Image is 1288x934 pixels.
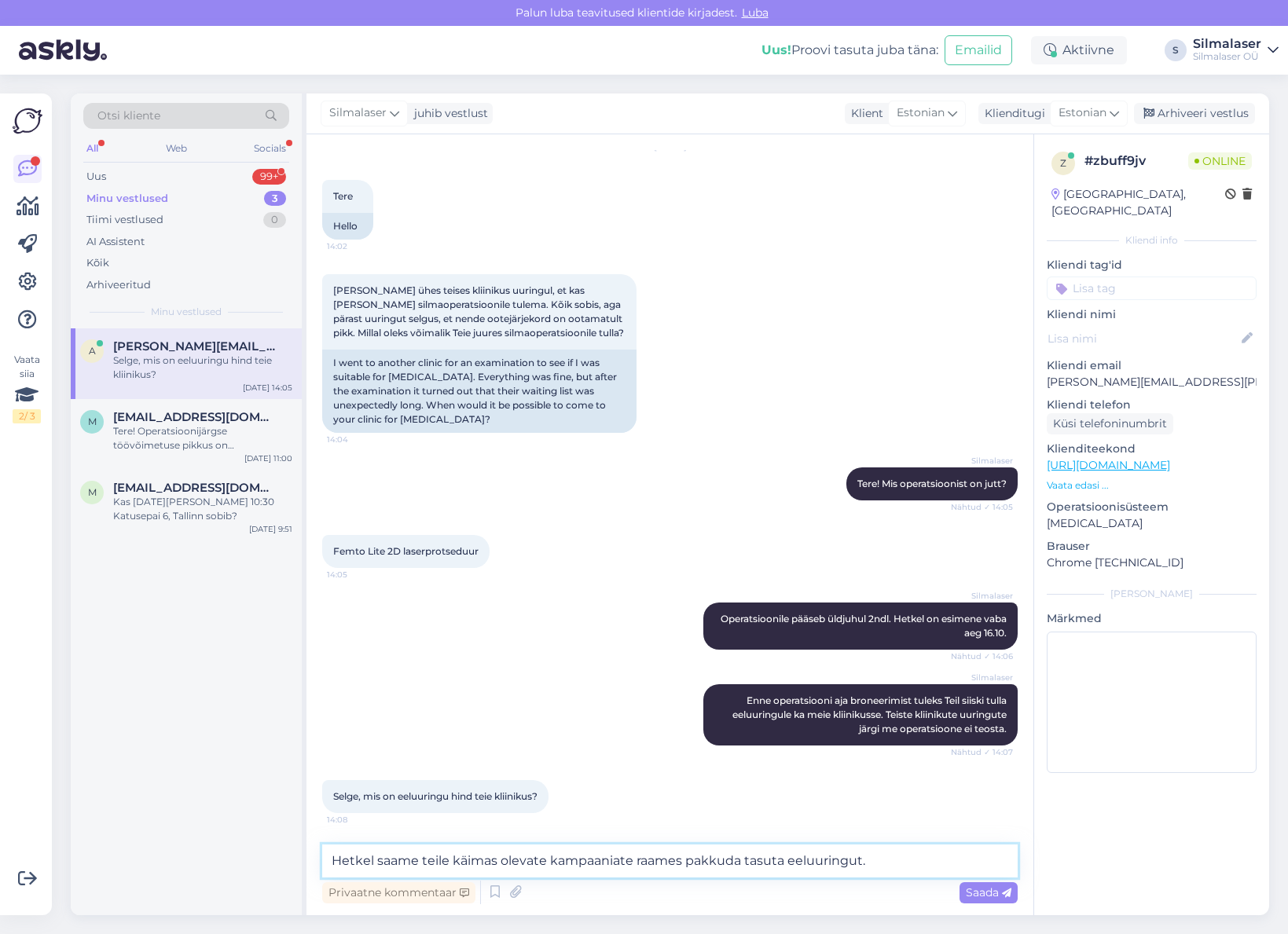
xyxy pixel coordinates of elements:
p: Chrome [TECHNICAL_ID] [1047,555,1257,571]
div: AI Assistent [86,234,145,250]
div: Proovi tasuta juba täna: [761,41,938,60]
span: Nähtud ✓ 14:07 [951,746,1013,758]
div: 99+ [252,169,286,185]
div: Socials [251,138,289,159]
span: Otsi kliente [97,108,160,124]
div: 2 / 3 [13,409,41,423]
div: Selge, mis on eeluuringu hind teie kliinikus? [113,353,292,382]
p: Vaata edasi ... [1047,478,1257,493]
div: Klienditugi [978,105,1045,122]
p: Kliendi telefon [1047,397,1257,413]
span: Saada [966,885,1011,899]
div: Tiimi vestlused [86,212,163,228]
p: Kliendi tag'id [1047,257,1257,273]
span: Silmalaser [329,104,387,122]
span: Estonian [897,104,945,122]
p: Operatsioonisüsteem [1047,499,1257,515]
p: Kliendi nimi [1047,306,1257,323]
div: [DATE] 14:05 [243,382,292,394]
div: [PERSON_NAME] [1047,587,1257,601]
span: Online [1188,152,1252,170]
div: I went to another clinic for an examination to see if I was suitable for [MEDICAL_DATA]. Everythi... [322,350,637,433]
div: 3 [264,191,286,207]
span: [PERSON_NAME] ühes teises kliinikus uuringul, et kas [PERSON_NAME] silmaoperatsioonile tulema. Kõ... [333,284,625,339]
input: Lisa tag [1047,277,1257,300]
span: m [88,416,97,427]
span: marrau59@gmail.com [113,410,277,424]
div: Aktiivne [1031,36,1127,64]
div: # zbuff9jv [1084,152,1188,170]
p: Kliendi email [1047,357,1257,374]
span: Tere [333,190,353,202]
div: Tere! Operatsioonijärgse töövõimetuse pikkus on individuaalne. Operatsioonijärgselt hakkab vasak ... [113,424,292,452]
div: 0 [263,212,286,228]
div: Hello [322,213,373,240]
img: Askly Logo [13,106,42,136]
div: S [1165,39,1187,61]
a: [URL][DOMAIN_NAME] [1047,458,1170,472]
span: 14:08 [327,814,386,826]
button: Emailid [945,35,1012,65]
div: [DATE] 9:51 [249,523,292,535]
span: 14:05 [327,569,386,581]
div: Kõik [86,255,109,271]
span: z [1060,157,1066,169]
span: Silmalaser [954,590,1013,602]
div: [GEOGRAPHIC_DATA], [GEOGRAPHIC_DATA] [1051,186,1225,219]
div: Kas [DATE][PERSON_NAME] 10:30 Katusepai 6, Tallinn sobib? [113,495,292,523]
p: [PERSON_NAME][EMAIL_ADDRESS][PERSON_NAME][DOMAIN_NAME] [1047,374,1257,390]
div: Silmalaser OÜ [1193,50,1261,63]
div: Vaata siia [13,353,41,423]
div: Arhiveeri vestlus [1134,103,1255,124]
span: Tere! Mis operatsioonist on jutt? [857,478,1007,489]
div: Privaatne kommentaar [322,882,475,903]
a: SilmalaserSilmalaser OÜ [1193,38,1279,63]
span: Luba [737,5,773,20]
div: [DATE] 11:00 [244,452,292,464]
div: Arhiveeritud [86,277,151,293]
div: Kliendi info [1047,233,1257,247]
span: Selge, mis on eeluuringu hind teie kliinikus? [333,790,538,802]
span: merike62laumets@gmail.com [113,481,277,495]
div: juhib vestlust [408,105,488,122]
div: Silmalaser [1193,38,1261,50]
b: Uus! [761,42,791,57]
p: [MEDICAL_DATA] [1047,515,1257,532]
span: 14:04 [327,434,386,445]
span: A [89,345,96,357]
input: Lisa nimi [1048,330,1238,347]
span: Enne operatsiooni aja broneerimist tuleks Teil siiski tulla eeluuringule ka meie kliinikusse. Tei... [732,694,1009,734]
span: 14:02 [327,240,386,252]
span: Estonian [1059,104,1106,122]
div: All [83,138,101,159]
span: m [88,486,97,498]
span: Allar.vellner@gmail.com [113,339,277,353]
div: Web [163,138,190,159]
div: Küsi telefoninumbrit [1047,413,1173,434]
span: Nähtud ✓ 14:05 [951,501,1013,513]
span: Femto Lite 2D laserprotseduur [333,545,479,557]
span: Minu vestlused [151,305,222,319]
p: Märkmed [1047,610,1257,627]
span: Nähtud ✓ 14:06 [951,650,1013,662]
span: Operatsioonile pääseb üldjuhul 2ndl. Hetkel on esimene vaba aeg 16.10. [721,613,1009,639]
span: Silmalaser [954,455,1013,467]
div: Minu vestlused [86,191,168,207]
p: Klienditeekond [1047,441,1257,457]
span: Silmalaser [954,672,1013,683]
div: Klient [845,105,883,122]
div: Uus [86,169,106,185]
textarea: Hetkel saame teile käimas olevate kampaaniate raames pakkuda tasuta eeluuringut [322,844,1018,877]
p: Brauser [1047,538,1257,555]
